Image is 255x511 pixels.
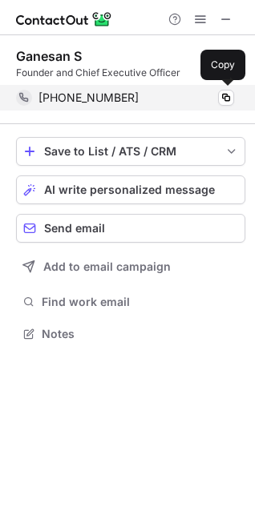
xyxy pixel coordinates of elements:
button: save-profile-one-click [16,137,245,166]
div: Ganesan S [16,48,82,64]
button: AI write personalized message [16,175,245,204]
button: Add to email campaign [16,252,245,281]
button: Notes [16,323,245,345]
span: Send email [44,222,105,235]
span: [PHONE_NUMBER] [38,91,139,105]
span: AI write personalized message [44,183,215,196]
span: Notes [42,327,239,341]
div: Founder and Chief Executive Officer [16,66,245,80]
span: Find work email [42,295,239,309]
img: ContactOut v5.3.10 [16,10,112,29]
button: Send email [16,214,245,243]
div: Save to List / ATS / CRM [44,145,217,158]
button: Find work email [16,291,245,313]
span: Add to email campaign [43,260,171,273]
